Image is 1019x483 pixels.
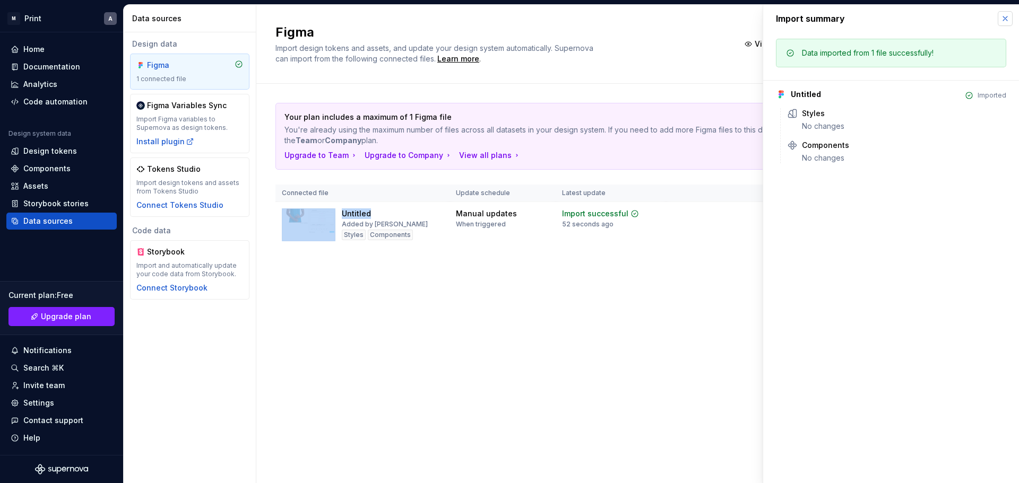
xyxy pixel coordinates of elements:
[6,143,117,160] a: Design tokens
[23,198,89,209] div: Storybook stories
[556,185,666,202] th: Latest update
[6,178,117,195] a: Assets
[132,13,252,24] div: Data sources
[23,216,73,226] div: Data sources
[35,464,88,475] svg: Supernova Logo
[23,380,65,391] div: Invite team
[23,44,45,55] div: Home
[6,213,117,230] a: Data sources
[108,14,113,23] div: A
[8,290,115,301] div: Current plan : Free
[755,39,809,49] span: View summary
[23,181,48,191] div: Assets
[6,160,117,177] a: Components
[6,429,117,446] button: Help
[6,359,117,376] button: Search ⌘K
[459,150,521,161] button: View all plans
[562,220,614,229] div: 52 seconds ago
[365,150,453,161] button: Upgrade to Company
[562,208,628,219] div: Import successful
[130,54,249,90] a: Figma1 connected file
[325,136,361,145] b: Company
[6,76,117,93] a: Analytics
[23,363,64,373] div: Search ⌘K
[136,115,243,132] div: Import Figma variables to Supernova as design tokens.
[6,377,117,394] a: Invite team
[147,100,227,111] div: Figma Variables Sync
[130,240,249,300] a: StorybookImport and automatically update your code data from Storybook.Connect Storybook
[147,247,198,257] div: Storybook
[136,200,223,210] button: Connect Tokens Studio
[296,136,317,145] b: Team
[6,394,117,411] a: Settings
[437,54,479,64] a: Learn more
[284,112,917,122] p: Your plan includes a maximum of 1 Figma file
[8,129,71,138] div: Design system data
[130,94,249,153] a: Figma Variables SyncImport Figma variables to Supernova as design tokens.Install plugin
[130,225,249,236] div: Code data
[6,58,117,75] a: Documentation
[23,345,72,356] div: Notifications
[275,185,450,202] th: Connected file
[2,7,121,30] button: MPrintA
[23,146,77,156] div: Design tokens
[6,41,117,58] a: Home
[802,108,825,119] div: Styles
[802,121,1006,131] div: No changes
[450,185,556,202] th: Update schedule
[275,43,595,63] span: Import design tokens and assets, and update your design system automatically. Supernova can impor...
[23,398,54,408] div: Settings
[284,125,917,146] p: You're already using the maximum number of files across all datasets in your design system. If yo...
[136,136,194,147] button: Install plugin
[776,12,845,25] div: Import summary
[6,412,117,429] button: Contact support
[342,230,366,240] div: Styles
[24,13,41,24] div: Print
[275,24,727,41] h2: Figma
[6,93,117,110] a: Code automation
[23,163,71,174] div: Components
[136,179,243,196] div: Import design tokens and assets from Tokens Studio
[136,283,208,293] button: Connect Storybook
[436,55,481,63] span: .
[8,307,115,326] a: Upgrade plan
[342,208,371,219] div: Untitled
[978,91,1006,100] div: Imported
[6,195,117,212] a: Storybook stories
[41,311,91,322] span: Upgrade plan
[739,34,816,54] button: View summary
[130,157,249,217] a: Tokens StudioImport design tokens and assets from Tokens StudioConnect Tokens Studio
[791,89,821,100] div: Untitled
[342,220,428,229] div: Added by [PERSON_NAME]
[136,75,243,83] div: 1 connected file
[456,208,517,219] div: Manual updates
[147,164,201,174] div: Tokens Studio
[456,220,506,229] div: When triggered
[802,140,849,151] div: Components
[7,12,20,25] div: M
[23,415,83,426] div: Contact support
[802,153,1006,163] div: No changes
[802,48,934,58] div: Data imported from 1 file successfully!
[6,342,117,359] button: Notifications
[147,60,198,71] div: Figma
[23,433,40,443] div: Help
[23,96,88,107] div: Code automation
[23,62,80,72] div: Documentation
[284,150,358,161] button: Upgrade to Team
[23,79,57,90] div: Analytics
[136,261,243,278] div: Import and automatically update your code data from Storybook.
[130,39,249,49] div: Design data
[368,230,413,240] div: Components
